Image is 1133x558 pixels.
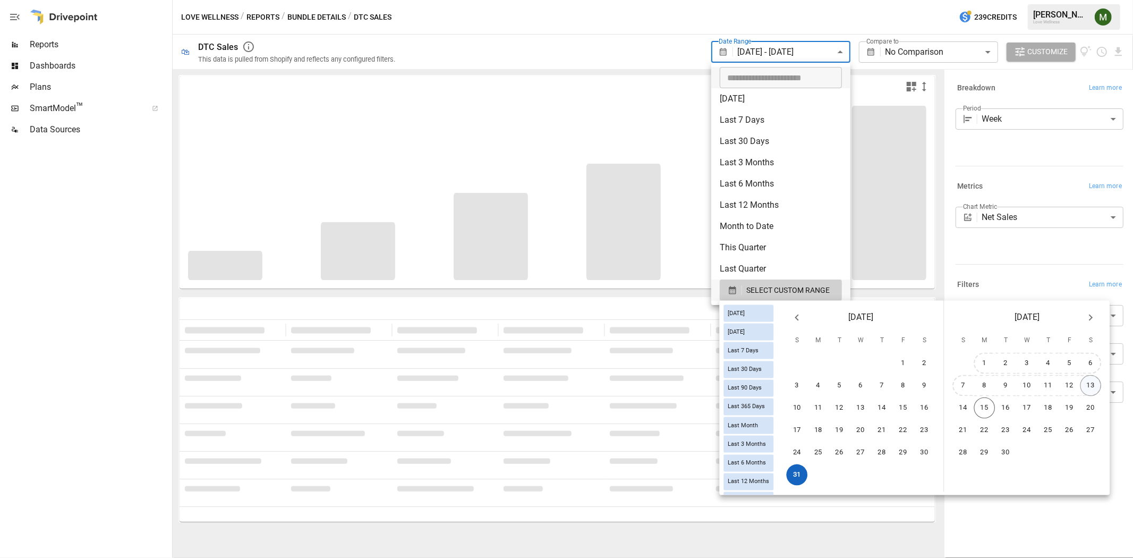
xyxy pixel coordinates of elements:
[995,375,1017,396] button: 9
[872,375,893,396] button: 7
[1059,375,1080,396] button: 12
[829,442,850,463] button: 26
[1060,331,1079,352] span: Friday
[723,454,773,471] div: Last 6 Months
[711,173,850,195] li: Last 6 Months
[723,398,773,415] div: Last 365 Days
[1059,353,1080,374] button: 5
[893,398,914,419] button: 15
[974,420,995,441] button: 22
[1080,375,1102,396] button: 13
[995,442,1017,463] button: 30
[723,385,766,392] span: Last 90 Days
[953,442,974,463] button: 28
[995,353,1017,374] button: 2
[1038,331,1058,352] span: Thursday
[1017,331,1036,352] span: Wednesday
[711,237,850,258] li: This Quarter
[850,420,872,441] button: 20
[893,375,914,396] button: 8
[787,331,806,352] span: Sunday
[787,398,808,419] button: 10
[848,310,873,325] span: [DATE]
[1080,353,1102,374] button: 6
[974,353,995,374] button: 1
[723,422,762,429] span: Last Month
[995,398,1017,419] button: 16
[850,442,872,463] button: 27
[723,436,773,453] div: Last 3 Months
[872,398,893,419] button: 14
[974,375,995,396] button: 8
[808,398,829,419] button: 11
[808,375,829,396] button: 4
[893,331,913,352] span: Friday
[893,353,914,374] button: 1
[1038,398,1059,419] button: 18
[723,328,749,335] span: [DATE]
[1038,420,1059,441] button: 25
[1059,420,1080,441] button: 26
[829,398,850,419] button: 12
[808,442,829,463] button: 25
[872,420,893,441] button: 21
[995,420,1017,441] button: 23
[787,464,808,486] button: 31
[786,307,807,328] button: Previous month
[1017,353,1038,374] button: 3
[1015,310,1040,325] span: [DATE]
[1080,398,1102,419] button: 20
[808,331,828,352] span: Monday
[914,420,935,441] button: 23
[893,442,914,463] button: 29
[996,331,1015,352] span: Tuesday
[975,331,994,352] span: Monday
[723,347,763,354] span: Last 7 Days
[1017,420,1038,441] button: 24
[953,420,974,441] button: 21
[953,331,973,352] span: Sunday
[830,331,849,352] span: Tuesday
[723,310,749,317] span: [DATE]
[723,379,773,396] div: Last 90 Days
[851,331,870,352] span: Wednesday
[829,375,850,396] button: 5
[953,398,974,419] button: 14
[711,195,850,216] li: Last 12 Months
[723,492,773,509] div: Last Year
[914,353,935,374] button: 2
[914,442,935,463] button: 30
[872,331,891,352] span: Thursday
[872,442,893,463] button: 28
[808,420,829,441] button: 18
[787,375,808,396] button: 3
[711,109,850,131] li: Last 7 Days
[711,88,850,109] li: [DATE]
[723,361,773,378] div: Last 30 Days
[1059,398,1080,419] button: 19
[746,284,830,297] span: SELECT CUSTOM RANGE
[974,442,995,463] button: 29
[711,131,850,152] li: Last 30 Days
[1081,331,1100,352] span: Saturday
[1017,375,1038,396] button: 10
[723,342,773,359] div: Last 7 Days
[850,375,872,396] button: 6
[723,305,773,322] div: [DATE]
[720,280,842,301] button: SELECT CUSTOM RANGE
[723,478,773,485] span: Last 12 Months
[723,473,773,490] div: Last 12 Months
[1038,375,1059,396] button: 11
[915,331,934,352] span: Saturday
[1080,307,1101,328] button: Next month
[1038,353,1059,374] button: 4
[850,398,872,419] button: 13
[914,375,935,396] button: 9
[953,375,974,396] button: 7
[1080,420,1102,441] button: 27
[829,420,850,441] button: 19
[723,403,769,410] span: Last 365 Days
[914,398,935,419] button: 16
[1017,398,1038,419] button: 17
[723,417,773,434] div: Last Month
